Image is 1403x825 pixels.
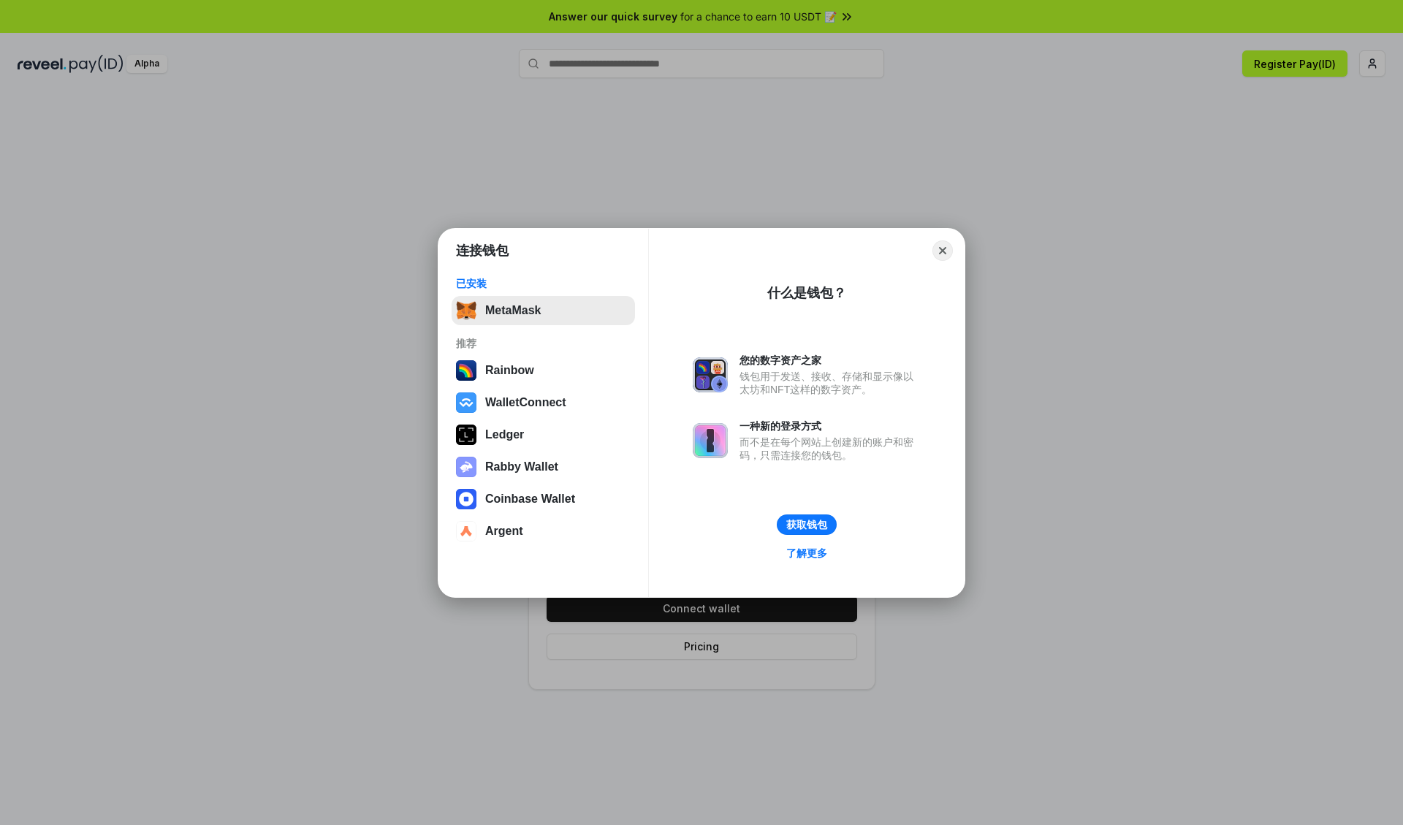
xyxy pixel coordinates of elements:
[485,460,558,474] div: Rabby Wallet
[485,304,541,317] div: MetaMask
[739,436,921,462] div: 而不是在每个网站上创建新的账户和密码，只需连接您的钱包。
[452,420,635,449] button: Ledger
[777,544,836,563] a: 了解更多
[456,392,476,413] img: svg+xml,%3Csvg%20width%3D%2228%22%20height%3D%2228%22%20viewBox%3D%220%200%2028%2028%22%20fill%3D...
[456,360,476,381] img: svg+xml,%3Csvg%20width%3D%22120%22%20height%3D%22120%22%20viewBox%3D%220%200%20120%20120%22%20fil...
[739,419,921,433] div: 一种新的登录方式
[485,396,566,409] div: WalletConnect
[452,517,635,546] button: Argent
[777,514,837,535] button: 获取钱包
[485,493,575,506] div: Coinbase Wallet
[456,489,476,509] img: svg+xml,%3Csvg%20width%3D%2228%22%20height%3D%2228%22%20viewBox%3D%220%200%2028%2028%22%20fill%3D...
[452,296,635,325] button: MetaMask
[456,277,631,290] div: 已安装
[452,388,635,417] button: WalletConnect
[485,428,524,441] div: Ledger
[456,242,509,259] h1: 连接钱包
[456,337,631,350] div: 推荐
[739,370,921,396] div: 钱包用于发送、接收、存储和显示像以太坊和NFT这样的数字资产。
[452,356,635,385] button: Rainbow
[767,284,846,302] div: 什么是钱包？
[739,354,921,367] div: 您的数字资产之家
[456,457,476,477] img: svg+xml,%3Csvg%20xmlns%3D%22http%3A%2F%2Fwww.w3.org%2F2000%2Fsvg%22%20fill%3D%22none%22%20viewBox...
[456,300,476,321] img: svg+xml,%3Csvg%20fill%3D%22none%22%20height%3D%2233%22%20viewBox%3D%220%200%2035%2033%22%20width%...
[452,452,635,482] button: Rabby Wallet
[932,240,953,261] button: Close
[456,521,476,541] img: svg+xml,%3Csvg%20width%3D%2228%22%20height%3D%2228%22%20viewBox%3D%220%200%2028%2028%22%20fill%3D...
[485,525,523,538] div: Argent
[693,423,728,458] img: svg+xml,%3Csvg%20xmlns%3D%22http%3A%2F%2Fwww.w3.org%2F2000%2Fsvg%22%20fill%3D%22none%22%20viewBox...
[786,547,827,560] div: 了解更多
[485,364,534,377] div: Rainbow
[693,357,728,392] img: svg+xml,%3Csvg%20xmlns%3D%22http%3A%2F%2Fwww.w3.org%2F2000%2Fsvg%22%20fill%3D%22none%22%20viewBox...
[456,425,476,445] img: svg+xml,%3Csvg%20xmlns%3D%22http%3A%2F%2Fwww.w3.org%2F2000%2Fsvg%22%20width%3D%2228%22%20height%3...
[786,518,827,531] div: 获取钱包
[452,484,635,514] button: Coinbase Wallet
